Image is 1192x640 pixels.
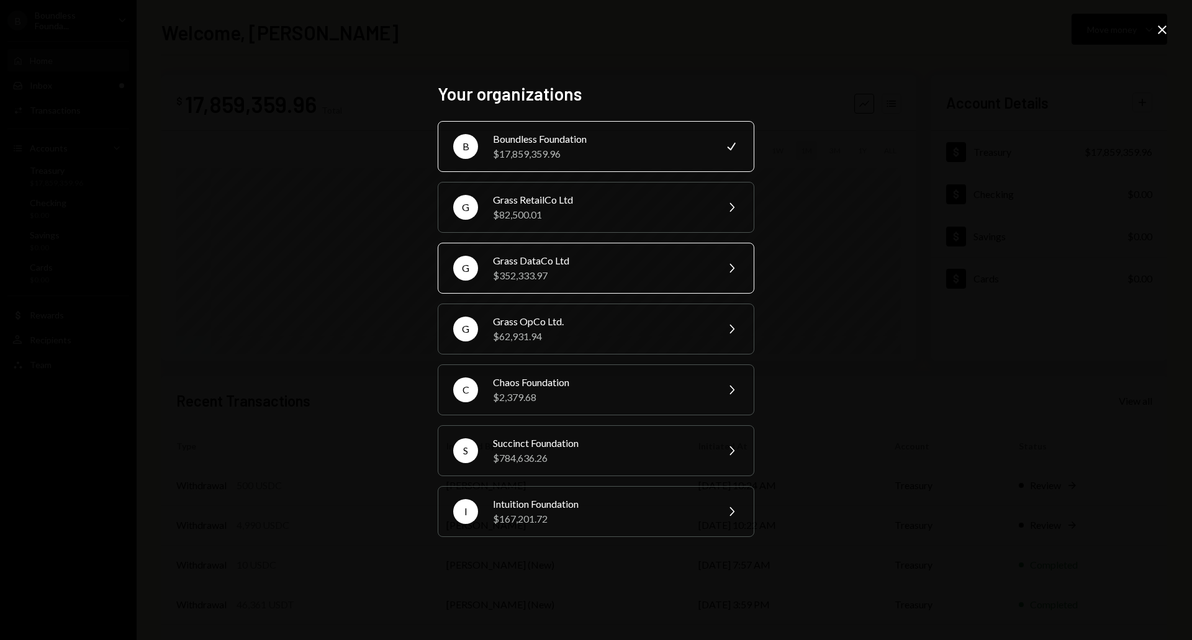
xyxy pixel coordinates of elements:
div: B [453,134,478,159]
div: Intuition Foundation [493,497,709,512]
div: Boundless Foundation [493,132,709,146]
div: G [453,256,478,281]
button: GGrass DataCo Ltd$352,333.97 [438,243,754,294]
div: $352,333.97 [493,268,709,283]
button: GGrass RetailCo Ltd$82,500.01 [438,182,754,233]
div: $784,636.26 [493,451,709,466]
div: $167,201.72 [493,512,709,526]
div: Chaos Foundation [493,375,709,390]
div: Grass DataCo Ltd [493,253,709,268]
div: $82,500.01 [493,207,709,222]
div: I [453,499,478,524]
div: Grass OpCo Ltd. [493,314,709,329]
div: Grass RetailCo Ltd [493,192,709,207]
button: IIntuition Foundation$167,201.72 [438,486,754,537]
div: $17,859,359.96 [493,146,709,161]
div: C [453,377,478,402]
button: SSuccinct Foundation$784,636.26 [438,425,754,476]
h2: Your organizations [438,82,754,106]
div: G [453,195,478,220]
button: GGrass OpCo Ltd.$62,931.94 [438,304,754,354]
div: S [453,438,478,463]
div: $2,379.68 [493,390,709,405]
div: $62,931.94 [493,329,709,344]
div: Succinct Foundation [493,436,709,451]
button: BBoundless Foundation$17,859,359.96 [438,121,754,172]
div: G [453,317,478,341]
button: CChaos Foundation$2,379.68 [438,364,754,415]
